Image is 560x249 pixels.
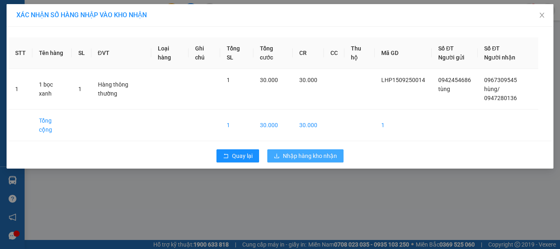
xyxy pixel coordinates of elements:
[72,37,91,69] th: SL
[438,86,450,92] span: tùng
[324,37,344,69] th: CC
[530,4,553,27] button: Close
[253,37,293,69] th: Tổng cước
[9,37,32,69] th: STT
[232,151,253,160] span: Quay lại
[539,12,545,18] span: close
[220,37,253,69] th: Tổng SL
[375,110,432,141] td: 1
[9,69,32,110] td: 1
[32,69,72,110] td: 1 bọc xanh
[91,37,151,69] th: ĐVT
[151,37,189,69] th: Loại hàng
[381,77,425,83] span: LHP1509250014
[299,77,317,83] span: 30.000
[32,37,72,69] th: Tên hàng
[227,77,230,83] span: 1
[438,54,464,61] span: Người gửi
[216,149,259,162] button: rollbackQuay lại
[484,86,517,101] span: hùng/ 0947280136
[293,110,324,141] td: 30.000
[438,45,454,52] span: Số ĐT
[438,77,471,83] span: 0942454686
[16,11,147,19] span: XÁC NHẬN SỐ HÀNG NHẬP VÀO KHO NHẬN
[484,45,500,52] span: Số ĐT
[484,77,517,83] span: 0967309545
[484,54,515,61] span: Người nhận
[344,37,375,69] th: Thu hộ
[189,37,220,69] th: Ghi chú
[220,110,253,141] td: 1
[223,153,229,160] span: rollback
[253,110,293,141] td: 30.000
[32,110,72,141] td: Tổng cộng
[267,149,344,162] button: downloadNhập hàng kho nhận
[91,69,151,110] td: Hàng thông thường
[283,151,337,160] span: Nhập hàng kho nhận
[78,86,82,92] span: 1
[274,153,280,160] span: download
[293,37,324,69] th: CR
[260,77,278,83] span: 30.000
[375,37,432,69] th: Mã GD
